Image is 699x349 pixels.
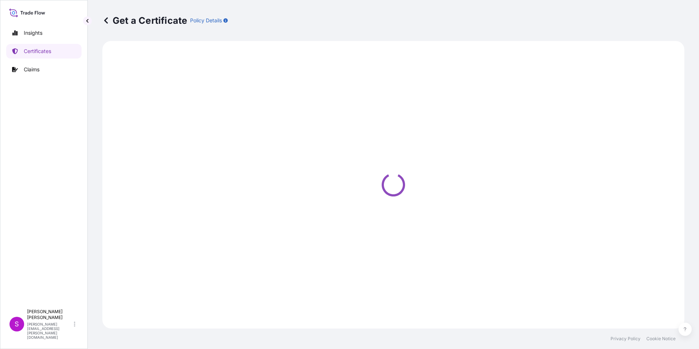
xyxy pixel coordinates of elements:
p: Insights [24,29,42,37]
a: Privacy Policy [611,336,641,342]
p: Claims [24,66,39,73]
p: Policy Details [190,17,222,24]
p: Certificates [24,48,51,55]
p: [PERSON_NAME][EMAIL_ADDRESS][PERSON_NAME][DOMAIN_NAME] [27,322,72,339]
a: Insights [6,26,82,40]
span: S [15,320,19,328]
a: Certificates [6,44,82,59]
p: Get a Certificate [102,15,187,26]
p: [PERSON_NAME] [PERSON_NAME] [27,309,72,320]
a: Claims [6,62,82,77]
a: Cookie Notice [646,336,676,342]
div: Loading [107,45,680,324]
